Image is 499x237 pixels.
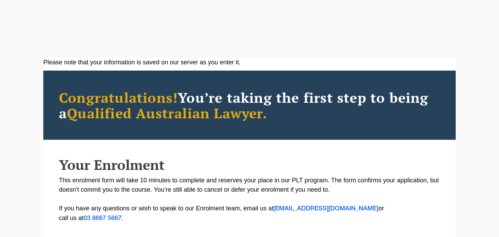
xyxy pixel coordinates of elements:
[59,90,440,121] h2: You’re taking the first step to being a
[59,88,178,107] span: Congratulations!
[59,176,440,223] p: This enrolment form will take 10 minutes to complete and reserves your place in our PLT program. ...
[84,216,122,221] a: 03 8667 5667
[273,206,378,211] a: [EMAIL_ADDRESS][DOMAIN_NAME]
[67,104,267,122] span: Qualified Australian Lawyer.
[43,58,456,67] div: Please note that your information is saved on our server as you enter it.
[59,157,440,172] h2: Your Enrolment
